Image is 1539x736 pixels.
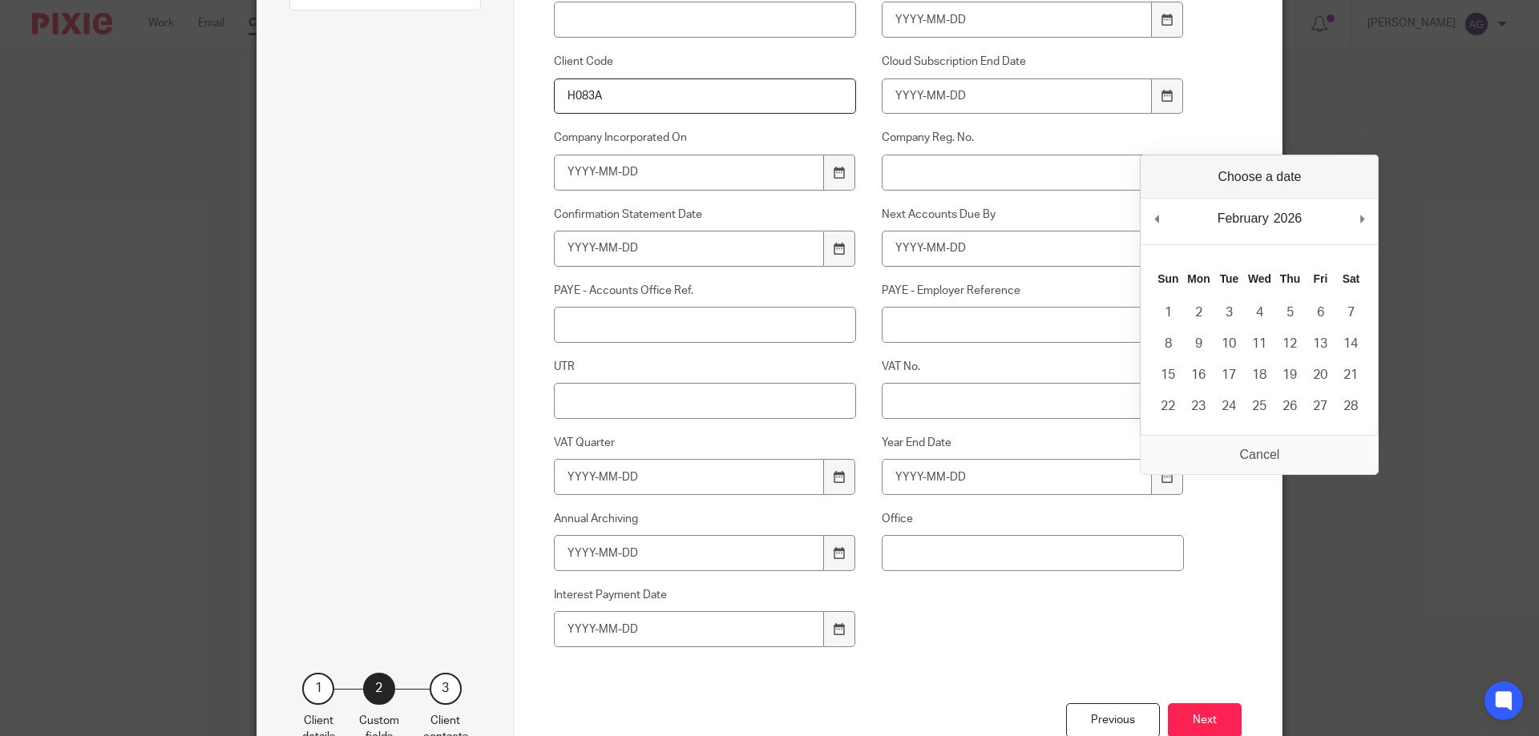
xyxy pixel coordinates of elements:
[1305,297,1335,328] button: 6
[1305,360,1335,391] button: 20
[1183,391,1214,422] button: 23
[1335,328,1366,360] button: 14
[1274,360,1305,391] button: 19
[554,359,857,375] label: UTR
[1305,328,1335,360] button: 13
[1183,328,1214,360] button: 9
[1214,328,1244,360] button: 10
[1153,328,1183,360] button: 8
[1274,391,1305,422] button: 26
[1335,297,1366,328] button: 7
[1244,297,1274,328] button: 4
[1153,297,1183,328] button: 1
[1343,272,1360,285] abbr: Saturday
[882,231,1153,267] input: YYYY-MM-DD
[1187,272,1210,285] abbr: Monday
[554,130,857,146] label: Company Incorporated On
[554,611,825,647] input: YYYY-MM-DD
[1183,297,1214,328] button: 2
[882,207,1185,223] label: Next Accounts Due By
[554,459,825,495] input: YYYY-MM-DD
[302,673,334,705] div: 1
[554,155,825,191] input: YYYY-MM-DD
[1271,207,1305,231] div: 2026
[554,54,857,70] label: Client Code
[1274,297,1305,328] button: 5
[1157,272,1178,285] abbr: Sunday
[554,207,857,223] label: Confirmation Statement Date
[554,231,825,267] input: YYYY-MM-DD
[1244,391,1274,422] button: 25
[882,435,1185,451] label: Year End Date
[430,673,462,705] div: 3
[1215,207,1271,231] div: February
[882,459,1153,495] input: Use the arrow keys to pick a date
[554,283,857,299] label: PAYE - Accounts Office Ref.
[1214,297,1244,328] button: 3
[554,435,857,451] label: VAT Quarter
[363,673,395,705] div: 2
[1214,391,1244,422] button: 24
[882,359,1185,375] label: VAT No.
[1153,391,1183,422] button: 22
[1244,328,1274,360] button: 11
[1280,272,1300,285] abbr: Thursday
[882,283,1185,299] label: PAYE - Employer Reference
[554,535,825,571] input: YYYY-MM-DD
[1214,360,1244,391] button: 17
[882,54,1185,70] label: Cloud Subscription End Date
[1220,272,1239,285] abbr: Tuesday
[882,511,1185,527] label: Office
[554,511,857,527] label: Annual Archiving
[1335,391,1366,422] button: 28
[1305,391,1335,422] button: 27
[1314,272,1328,285] abbr: Friday
[554,587,857,603] label: Interest Payment Date
[1354,207,1370,231] button: Next Month
[1149,207,1165,231] button: Previous Month
[1153,360,1183,391] button: 15
[1183,360,1214,391] button: 16
[1244,360,1274,391] button: 18
[1248,272,1271,285] abbr: Wednesday
[1274,328,1305,360] button: 12
[882,78,1153,115] input: YYYY-MM-DD
[882,2,1153,38] input: YYYY-MM-DD
[882,130,1185,146] label: Company Reg. No.
[1335,360,1366,391] button: 21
